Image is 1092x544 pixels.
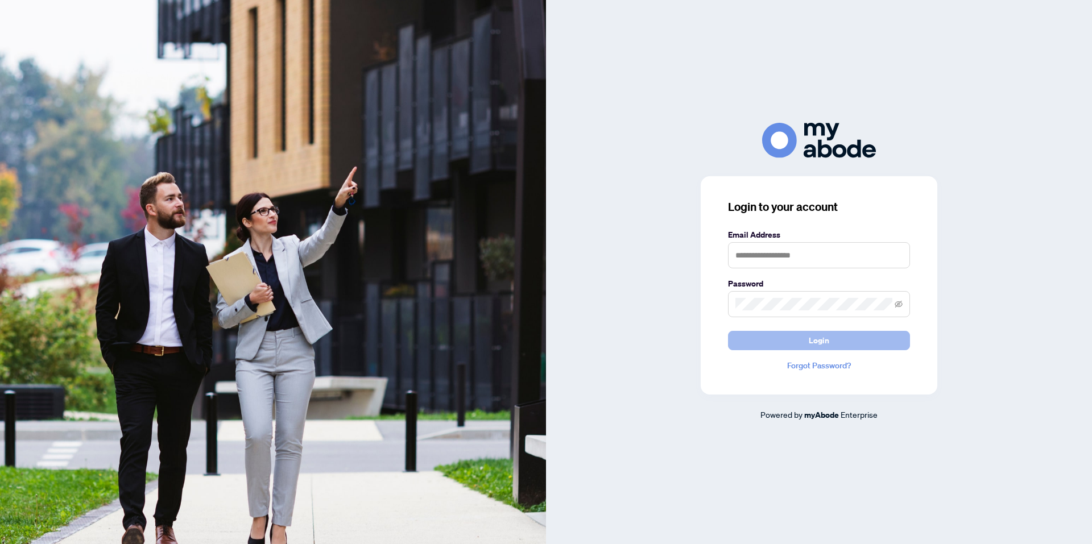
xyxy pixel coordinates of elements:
[760,409,803,420] span: Powered by
[895,300,903,308] span: eye-invisible
[841,409,878,420] span: Enterprise
[728,359,910,372] a: Forgot Password?
[809,331,829,350] span: Login
[728,199,910,215] h3: Login to your account
[762,123,876,157] img: ma-logo
[728,331,910,350] button: Login
[804,409,839,421] a: myAbode
[728,277,910,290] label: Password
[728,229,910,241] label: Email Address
